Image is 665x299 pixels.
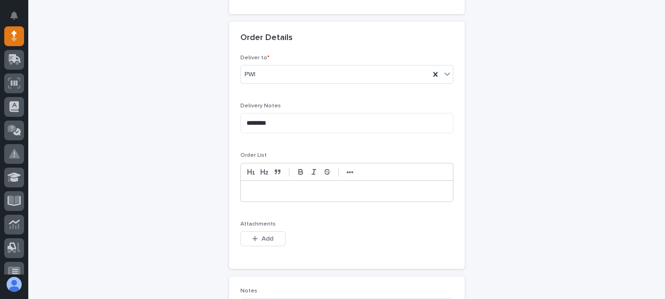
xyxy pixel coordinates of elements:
button: ••• [344,166,357,178]
span: Order List [240,153,267,158]
span: Delivery Notes [240,103,281,109]
span: Add [262,234,273,243]
strong: ••• [346,169,353,176]
span: Notes [240,288,257,294]
div: Notifications [12,11,24,26]
button: Add [240,231,286,246]
h2: Order Details [240,33,293,43]
button: users-avatar [4,275,24,294]
span: Attachments [240,221,276,227]
button: Notifications [4,6,24,25]
span: PWI [245,70,255,80]
span: Deliver to [240,55,270,61]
